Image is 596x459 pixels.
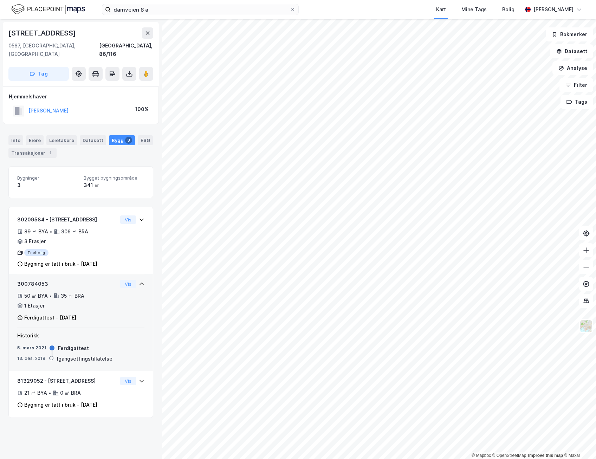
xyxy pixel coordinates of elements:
[120,280,136,288] button: Vis
[561,425,596,459] iframe: Chat Widget
[561,95,593,109] button: Tags
[559,78,593,92] button: Filter
[17,377,117,385] div: 81329052 - [STREET_ADDRESS]
[17,215,117,224] div: 80209584 - [STREET_ADDRESS]
[109,135,135,145] div: Bygg
[61,292,84,300] div: 35 ㎡ BRA
[46,135,77,145] div: Leietakere
[492,453,526,458] a: OpenStreetMap
[120,215,136,224] button: Vis
[11,3,85,15] img: logo.f888ab2527a4732fd821a326f86c7f29.svg
[17,331,144,340] div: Historikk
[24,313,76,322] div: Ferdigattest - [DATE]
[24,260,97,268] div: Bygning er tatt i bruk - [DATE]
[472,453,491,458] a: Mapbox
[8,135,23,145] div: Info
[24,401,97,409] div: Bygning er tatt i bruk - [DATE]
[24,227,48,236] div: 89 ㎡ BYA
[546,27,593,41] button: Bokmerker
[528,453,563,458] a: Improve this map
[57,355,112,363] div: Igangsettingstillatelse
[8,67,69,81] button: Tag
[50,229,52,234] div: •
[24,389,47,397] div: 21 ㎡ BYA
[561,425,596,459] div: Kontrollprogram for chat
[120,377,136,385] button: Vis
[502,5,514,14] div: Bolig
[17,280,117,288] div: 300784053
[80,135,106,145] div: Datasett
[24,302,45,310] div: 1 Etasjer
[138,135,153,145] div: ESG
[111,4,290,15] input: Søk på adresse, matrikkel, gårdeiere, leietakere eller personer
[84,175,144,181] span: Bygget bygningsområde
[17,181,78,189] div: 3
[61,227,88,236] div: 306 ㎡ BRA
[84,181,144,189] div: 341 ㎡
[436,5,446,14] div: Kart
[49,293,52,299] div: •
[9,92,153,101] div: Hjemmelshaver
[8,41,99,58] div: 0587, [GEOGRAPHIC_DATA], [GEOGRAPHIC_DATA]
[8,148,57,158] div: Transaksjoner
[135,105,149,114] div: 100%
[60,389,81,397] div: 0 ㎡ BRA
[461,5,487,14] div: Mine Tags
[17,345,46,351] div: 5. mars 2021
[8,27,77,39] div: [STREET_ADDRESS]
[17,355,46,362] div: 13. des. 2019
[24,292,48,300] div: 50 ㎡ BYA
[552,61,593,75] button: Analyse
[99,41,153,58] div: [GEOGRAPHIC_DATA], 86/116
[17,175,78,181] span: Bygninger
[47,149,54,156] div: 1
[579,319,593,333] img: Z
[58,344,89,353] div: Ferdigattest
[26,135,44,145] div: Eiere
[24,237,46,246] div: 3 Etasjer
[533,5,574,14] div: [PERSON_NAME]
[48,390,51,396] div: •
[125,137,132,144] div: 3
[550,44,593,58] button: Datasett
